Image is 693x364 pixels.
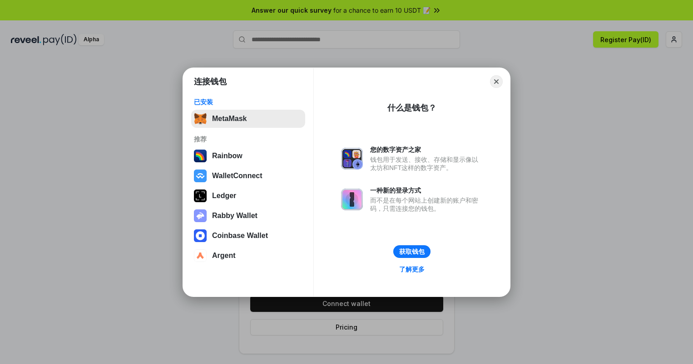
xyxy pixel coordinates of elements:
button: 获取钱包 [393,245,431,258]
div: WalletConnect [212,172,262,180]
div: 钱包用于发送、接收、存储和显示像以太坊和NFT这样的数字资产。 [370,155,483,172]
div: 您的数字资产之家 [370,146,483,154]
button: Rainbow [191,147,305,165]
img: svg+xml,%3Csvg%20xmlns%3D%22http%3A%2F%2Fwww.w3.org%2F2000%2Fsvg%22%20fill%3D%22none%22%20viewBox... [194,209,207,222]
div: 已安装 [194,98,302,106]
div: 一种新的登录方式 [370,186,483,194]
button: Close [490,75,503,88]
button: MetaMask [191,110,305,128]
button: Coinbase Wallet [191,227,305,245]
div: Rabby Wallet [212,212,257,220]
img: svg+xml,%3Csvg%20width%3D%2228%22%20height%3D%2228%22%20viewBox%3D%220%200%2028%2028%22%20fill%3D... [194,170,207,182]
img: svg+xml,%3Csvg%20width%3D%22120%22%20height%3D%22120%22%20viewBox%3D%220%200%20120%20120%22%20fil... [194,150,207,162]
div: 了解更多 [399,265,425,273]
div: Ledger [212,192,236,200]
div: 什么是钱包？ [387,102,436,113]
div: Argent [212,252,236,260]
img: svg+xml,%3Csvg%20xmlns%3D%22http%3A%2F%2Fwww.w3.org%2F2000%2Fsvg%22%20fill%3D%22none%22%20viewBox... [341,148,363,170]
div: Rainbow [212,152,243,160]
img: svg+xml,%3Csvg%20xmlns%3D%22http%3A%2F%2Fwww.w3.org%2F2000%2Fsvg%22%20fill%3D%22none%22%20viewBox... [341,189,363,210]
img: svg+xml,%3Csvg%20xmlns%3D%22http%3A%2F%2Fwww.w3.org%2F2000%2Fsvg%22%20width%3D%2228%22%20height%3... [194,189,207,202]
div: MetaMask [212,115,247,123]
button: Argent [191,247,305,265]
button: Rabby Wallet [191,207,305,225]
div: 推荐 [194,135,302,143]
img: svg+xml,%3Csvg%20fill%3D%22none%22%20height%3D%2233%22%20viewBox%3D%220%200%2035%2033%22%20width%... [194,112,207,125]
img: svg+xml,%3Csvg%20width%3D%2228%22%20height%3D%2228%22%20viewBox%3D%220%200%2028%2028%22%20fill%3D... [194,249,207,262]
div: 而不是在每个网站上创建新的账户和密码，只需连接您的钱包。 [370,196,483,213]
img: svg+xml,%3Csvg%20width%3D%2228%22%20height%3D%2228%22%20viewBox%3D%220%200%2028%2028%22%20fill%3D... [194,229,207,242]
button: Ledger [191,187,305,205]
h1: 连接钱包 [194,76,227,87]
a: 了解更多 [394,263,430,275]
div: 获取钱包 [399,248,425,256]
button: WalletConnect [191,167,305,185]
div: Coinbase Wallet [212,232,268,240]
